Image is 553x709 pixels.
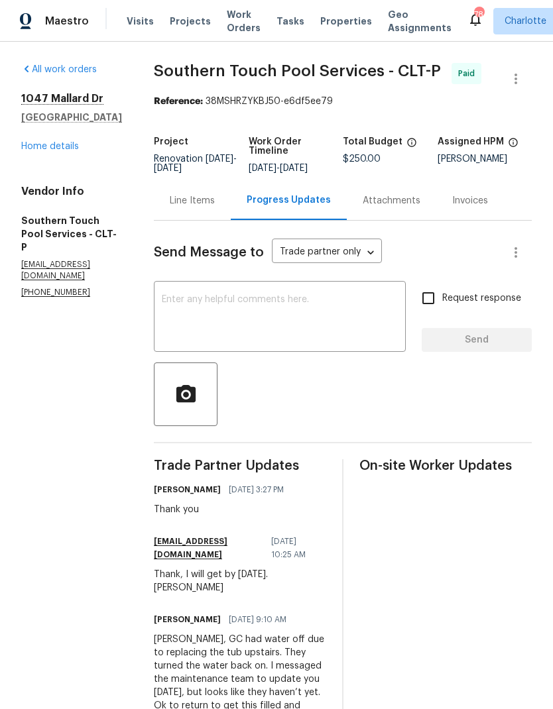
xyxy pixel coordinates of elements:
h5: Assigned HPM [438,137,504,146]
span: Tasks [276,17,304,26]
span: Charlotte [505,15,546,28]
span: - [249,164,308,173]
a: Home details [21,142,79,151]
div: [PERSON_NAME] [438,154,532,164]
span: Paid [458,67,480,80]
span: Trade Partner Updates [154,459,326,472]
b: Reference: [154,97,203,106]
div: Progress Updates [247,193,331,207]
div: Trade partner only [272,242,382,264]
a: All work orders [21,65,97,74]
div: 78 [474,8,483,21]
div: Thank you [154,503,292,516]
span: Renovation [154,154,237,173]
span: Request response [442,292,521,305]
span: Send Message to [154,246,264,259]
span: [DATE] [249,164,276,173]
span: [DATE] [280,164,308,173]
span: [DATE] 10:25 AM [271,535,318,561]
span: [DATE] 3:27 PM [229,483,284,496]
span: On-site Worker Updates [359,459,532,472]
h5: Total Budget [343,137,402,146]
span: Properties [320,15,372,28]
h5: Project [154,137,188,146]
span: [DATE] [206,154,233,164]
h5: Work Order Timeline [249,137,343,156]
div: Invoices [452,194,488,207]
div: Thank, I will get by [DATE]. [PERSON_NAME] [154,568,326,594]
h4: Vendor Info [21,185,122,198]
div: Attachments [363,194,420,207]
span: Visits [127,15,154,28]
span: Geo Assignments [388,8,452,34]
h5: Southern Touch Pool Services - CLT-P [21,214,122,254]
h6: [PERSON_NAME] [154,483,221,496]
div: 38MSHRZYKBJ50-e6df5ee79 [154,95,532,108]
span: Maestro [45,15,89,28]
div: Line Items [170,194,215,207]
span: Work Orders [227,8,261,34]
span: $250.00 [343,154,381,164]
span: The total cost of line items that have been proposed by Opendoor. This sum includes line items th... [406,137,417,154]
span: - [154,154,237,173]
span: Projects [170,15,211,28]
span: Southern Touch Pool Services - CLT-P [154,63,441,79]
span: The hpm assigned to this work order. [508,137,519,154]
h6: [PERSON_NAME] [154,613,221,626]
span: [DATE] 9:10 AM [229,613,286,626]
span: [DATE] [154,164,182,173]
